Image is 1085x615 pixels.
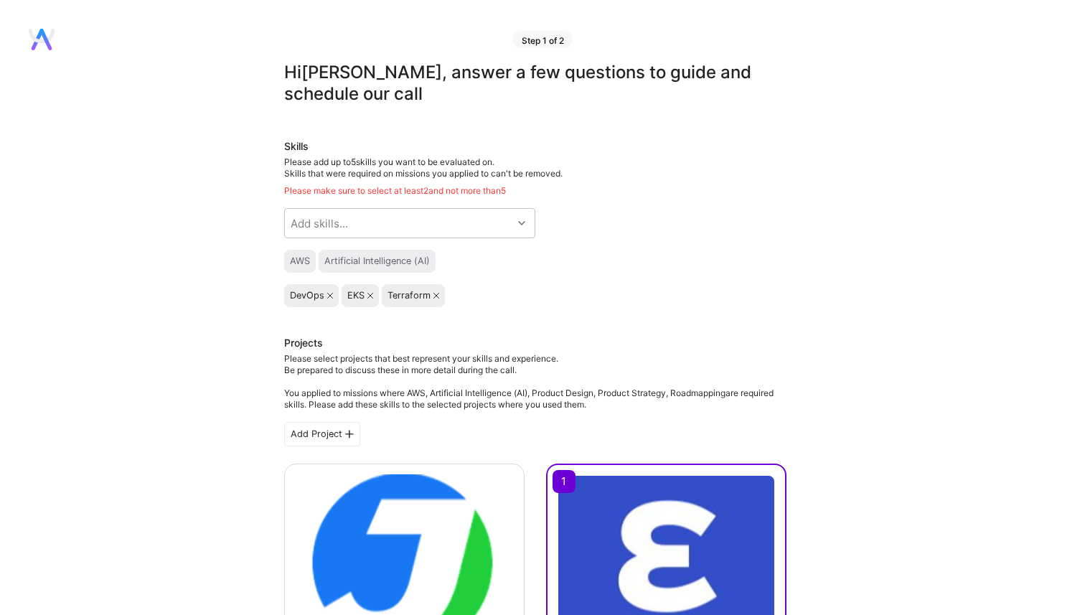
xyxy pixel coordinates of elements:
span: Skills that were required on missions you applied to can't be removed. [284,168,563,179]
i: icon Chevron [518,220,525,227]
div: Projects [284,336,323,350]
div: EKS [347,290,365,301]
i: icon Close [433,293,439,299]
div: Please add up to 5 skills you want to be evaluated on. [284,156,786,197]
div: Artificial Intelligence (AI) [324,255,430,267]
div: Step 1 of 2 [513,31,573,48]
div: AWS [290,255,310,267]
div: Hi [PERSON_NAME] , answer a few questions to guide and schedule our call [284,62,786,105]
div: Add skills... [291,216,348,231]
i: icon PlusBlackFlat [345,430,354,438]
i: icon Close [367,293,373,299]
div: Skills [284,139,786,154]
i: icon Close [327,293,333,299]
div: Please make sure to select at least 2 and not more than 5 [284,185,786,197]
div: DevOps [290,290,324,301]
div: Please select projects that best represent your skills and experience. Be prepared to discuss the... [284,353,786,410]
div: Terraform [387,290,431,301]
div: Add Project [284,422,360,446]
